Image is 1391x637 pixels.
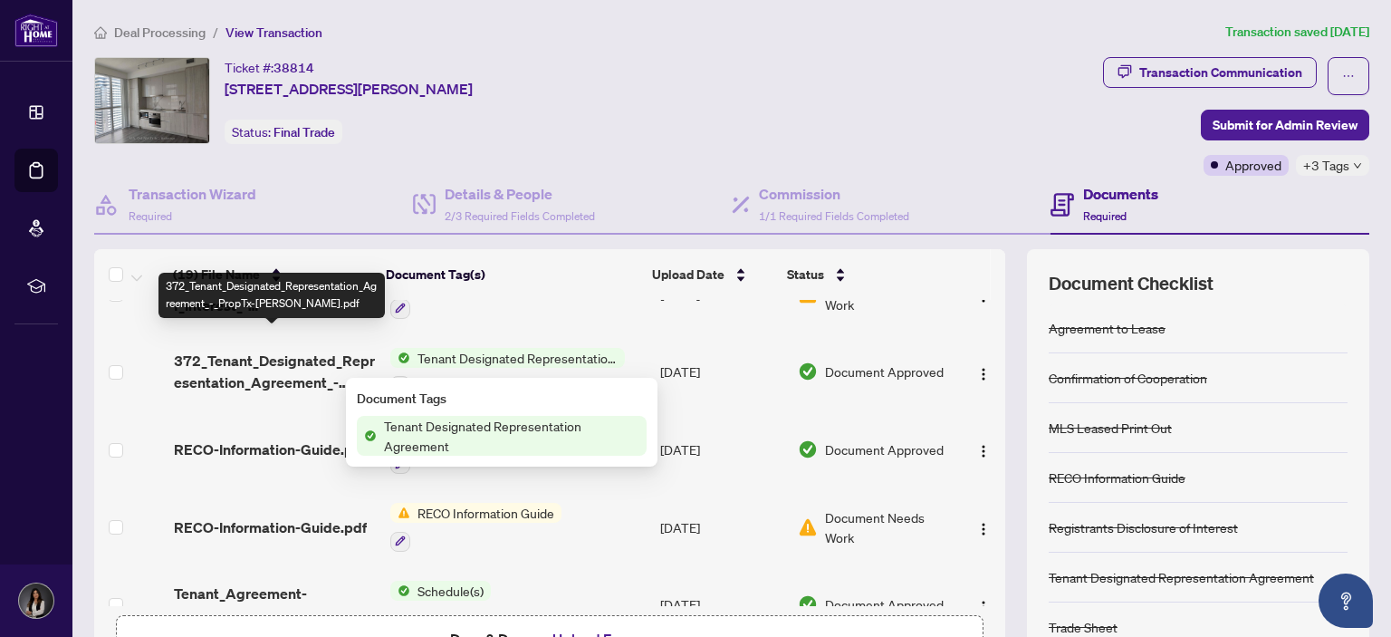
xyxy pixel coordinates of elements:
[976,522,991,536] img: Logo
[225,78,473,100] span: [STREET_ADDRESS][PERSON_NAME]
[1353,161,1362,170] span: down
[390,503,410,523] img: Status Icon
[825,594,944,614] span: Document Approved
[410,348,625,368] span: Tenant Designated Representation Agreement
[969,357,998,386] button: Logo
[969,435,998,464] button: Logo
[357,389,647,409] div: Document Tags
[759,209,909,223] span: 1/1 Required Fields Completed
[1213,111,1357,140] span: Submit for Admin Review
[225,120,342,144] div: Status:
[174,439,367,460] span: RECO-Information-Guide.pdf
[225,24,322,41] span: View Transaction
[390,503,561,552] button: Status IconRECO Information Guide
[445,183,595,205] h4: Details & People
[95,58,209,143] img: IMG-N12174572_1.jpg
[410,581,491,601] span: Schedule(s)
[357,426,377,446] img: Status Icon
[976,444,991,458] img: Logo
[652,265,724,285] span: Upload Date
[129,209,172,223] span: Required
[1049,617,1118,637] div: Trade Sheet
[173,265,260,285] span: (19) File Name
[158,273,385,318] div: 372_Tenant_Designated_Representation_Agreement_-_PropTx-[PERSON_NAME].pdf
[1319,574,1373,628] button: Open asap
[174,583,376,626] span: Tenant_Agreement-_Sch_A.pdf
[445,209,595,223] span: 2/3 Required Fields Completed
[174,516,367,538] span: RECO-Information-Guide.pdf
[114,24,206,41] span: Deal Processing
[174,350,376,393] span: 372_Tenant_Designated_Representation_Agreement_-_PropTx-[PERSON_NAME].pdf
[798,594,818,614] img: Document Status
[19,584,53,618] img: Profile Icon
[225,57,314,78] div: Ticket #:
[825,362,944,381] span: Document Approved
[798,439,818,459] img: Document Status
[825,507,950,547] span: Document Needs Work
[780,249,945,300] th: Status
[1049,517,1238,537] div: Registrants Disclosure of Interest
[798,362,818,381] img: Document Status
[1083,183,1158,205] h4: Documents
[653,333,791,411] td: [DATE]
[410,503,561,523] span: RECO Information Guide
[1049,418,1172,438] div: MLS Leased Print Out
[14,14,58,47] img: logo
[129,183,256,205] h4: Transaction Wizard
[969,513,998,542] button: Logo
[166,249,379,300] th: (19) File Name
[759,183,909,205] h4: Commission
[969,590,998,619] button: Logo
[1049,271,1214,296] span: Document Checklist
[1049,468,1185,487] div: RECO Information Guide
[1083,209,1127,223] span: Required
[1049,318,1166,338] div: Agreement to Lease
[273,124,335,140] span: Final Trade
[390,581,598,630] button: Status IconSchedule(s)
[1225,155,1281,175] span: Approved
[1303,155,1349,176] span: +3 Tags
[653,488,791,566] td: [DATE]
[273,60,314,76] span: 38814
[1049,368,1207,388] div: Confirmation of Cooperation
[390,348,410,368] img: Status Icon
[1139,58,1302,87] div: Transaction Communication
[825,439,944,459] span: Document Approved
[213,22,218,43] li: /
[653,410,791,488] td: [DATE]
[1225,22,1369,43] article: Transaction saved [DATE]
[787,265,824,285] span: Status
[379,249,645,300] th: Document Tag(s)
[390,348,625,397] button: Status IconTenant Designated Representation Agreement
[1103,57,1317,88] button: Transaction Communication
[798,517,818,537] img: Document Status
[1049,567,1314,587] div: Tenant Designated Representation Agreement
[976,367,991,381] img: Logo
[94,26,107,39] span: home
[377,416,647,456] span: Tenant Designated Representation Agreement
[1342,70,1355,82] span: ellipsis
[390,581,410,601] img: Status Icon
[976,600,991,614] img: Logo
[1201,110,1369,140] button: Submit for Admin Review
[645,249,780,300] th: Upload Date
